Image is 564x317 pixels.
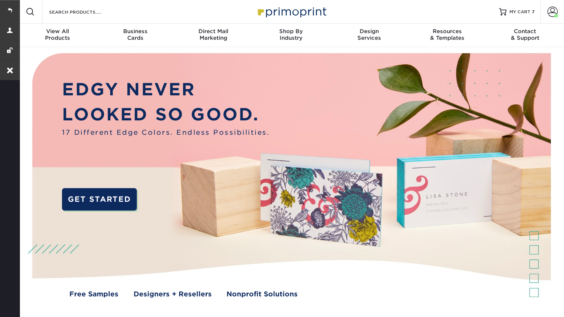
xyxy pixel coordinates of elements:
[174,24,252,47] a: Direct MailMarketing
[18,28,96,35] span: View All
[96,24,174,47] a: BusinessCards
[18,24,96,47] a: View AllProducts
[69,289,118,299] a: Free Samples
[226,289,298,299] a: Nonprofit Solutions
[62,102,270,127] p: LOOKED SO GOOD.
[532,9,534,14] span: 7
[252,28,330,41] div: Industry
[174,28,252,35] span: Direct Mail
[408,28,486,41] div: & Templates
[486,24,564,47] a: Contact& Support
[134,289,212,299] a: Designers + Resellers
[18,28,96,41] div: Products
[330,28,408,41] div: Services
[62,188,136,210] a: GET STARTED
[330,28,408,35] span: Design
[62,77,270,102] p: EDGY NEVER
[330,24,408,47] a: DesignServices
[252,24,330,47] a: Shop ByIndustry
[252,28,330,35] span: Shop By
[62,127,270,138] span: 17 Different Edge Colors. Endless Possibilities.
[255,4,328,20] img: Primoprint
[96,28,174,35] span: Business
[408,28,486,35] span: Resources
[174,28,252,41] div: Marketing
[509,9,530,15] span: MY CART
[48,7,120,16] input: SEARCH PRODUCTS.....
[96,28,174,41] div: Cards
[486,28,564,41] div: & Support
[408,24,486,47] a: Resources& Templates
[486,28,564,35] span: Contact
